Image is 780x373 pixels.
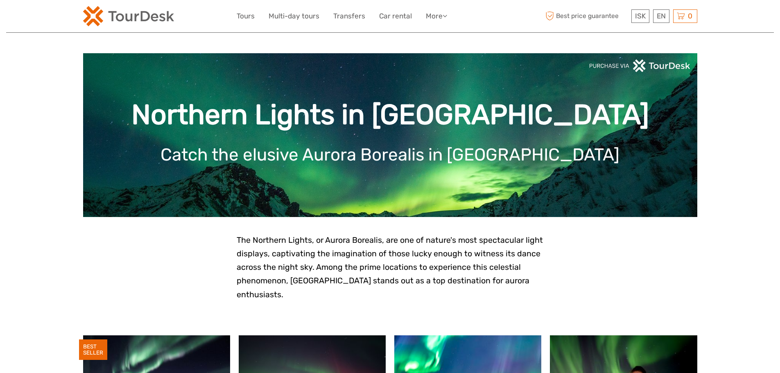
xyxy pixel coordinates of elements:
[79,339,107,360] div: BEST SELLER
[95,98,685,131] h1: Northern Lights in [GEOGRAPHIC_DATA]
[237,10,255,22] a: Tours
[333,10,365,22] a: Transfers
[544,9,629,23] span: Best price guarantee
[269,10,319,22] a: Multi-day tours
[237,235,543,299] span: The Northern Lights, or Aurora Borealis, are one of nature's most spectacular light displays, cap...
[589,59,691,72] img: PurchaseViaTourDeskwhite.png
[687,12,694,20] span: 0
[653,9,669,23] div: EN
[379,10,412,22] a: Car rental
[95,145,685,165] h1: Catch the elusive Aurora Borealis in [GEOGRAPHIC_DATA]
[83,6,174,26] img: 120-15d4194f-c635-41b9-a512-a3cb382bfb57_logo_small.png
[426,10,447,22] a: More
[635,12,646,20] span: ISK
